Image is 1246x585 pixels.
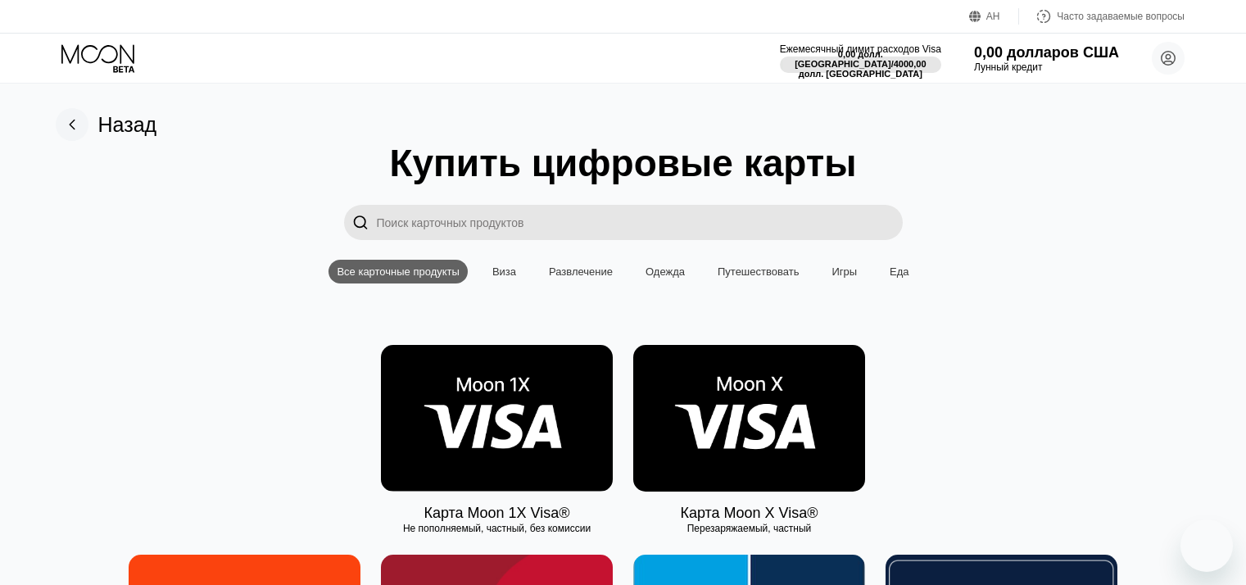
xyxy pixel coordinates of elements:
[492,265,516,278] font: Виза
[344,205,377,240] div: 
[891,59,894,69] font: /
[328,260,467,283] div: Все карточные продукты
[890,265,909,278] font: Еда
[98,113,157,136] font: Назад
[637,260,693,283] div: Одежда
[974,61,1042,73] font: Лунный кредит
[831,265,857,278] font: Игры
[974,44,1119,73] div: 0,00 долларов СШАЛунный кредит
[680,505,818,521] font: Карта Moon X Visa®
[403,523,591,534] font: Не пополняемый, частный, без комиссии
[709,260,807,283] div: Путешествовать
[823,260,865,283] div: Игры
[881,260,918,283] div: Еда
[389,142,856,184] font: Купить цифровые карты
[337,265,459,278] font: Все карточные продукты
[1180,519,1233,572] iframe: Кнопка запуска окна обмена сообщениями
[1057,11,1185,22] font: Часто задаваемые вопросы
[969,8,1019,25] div: АН
[799,59,929,79] font: 4000,00 долл. [GEOGRAPHIC_DATA]
[484,260,524,283] div: Виза
[795,49,891,69] font: 0,00 долл. [GEOGRAPHIC_DATA]
[780,43,941,55] font: Ежемесячный лимит расходов Visa
[424,505,569,521] font: Карта Moon 1X Visa®
[687,523,812,534] font: Перезаряжаемый, частный
[986,11,1000,22] font: АН
[377,205,903,240] input: Поиск карточных продуктов
[549,265,613,278] font: Развлечение
[352,214,369,231] font: 
[56,108,157,141] div: Назад
[541,260,621,283] div: Развлечение
[780,43,941,73] div: Ежемесячный лимит расходов Visa0,00 долл. [GEOGRAPHIC_DATA]/4000,00 долл. [GEOGRAPHIC_DATA]
[646,265,685,278] font: Одежда
[718,265,799,278] font: Путешествовать
[974,44,1119,61] font: 0,00 долларов США
[1019,8,1185,25] div: Часто задаваемые вопросы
